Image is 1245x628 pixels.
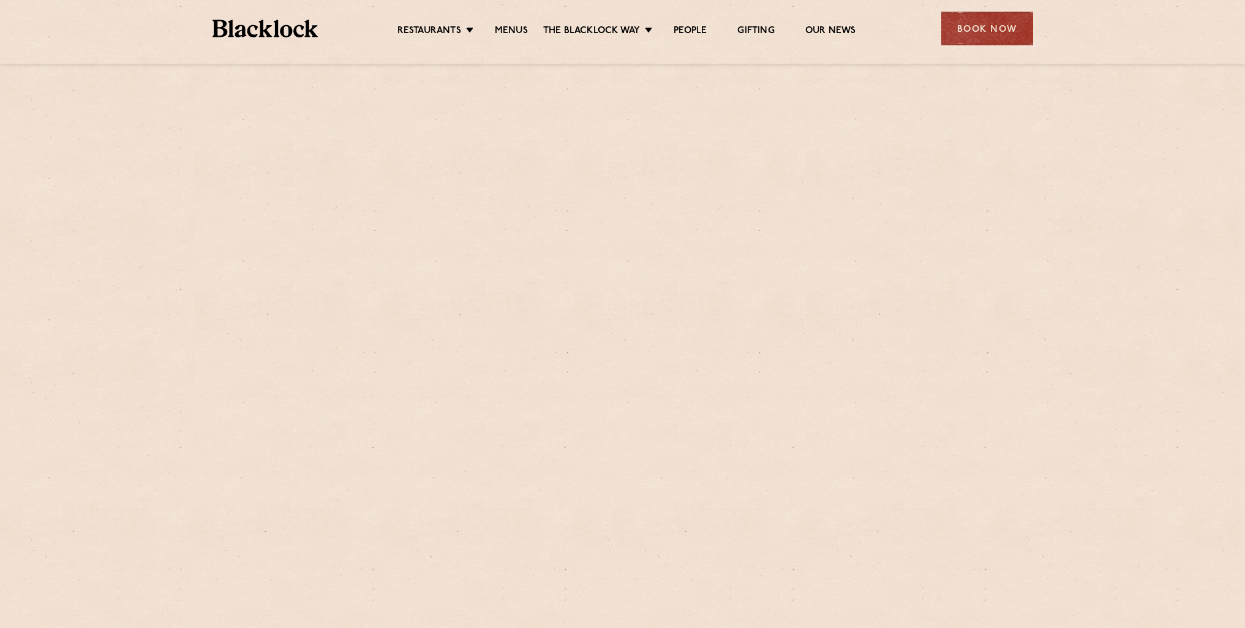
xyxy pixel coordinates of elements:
[941,12,1033,45] div: Book Now
[213,20,318,37] img: BL_Textured_Logo-footer-cropped.svg
[397,25,461,39] a: Restaurants
[737,25,774,39] a: Gifting
[543,25,640,39] a: The Blacklock Way
[674,25,707,39] a: People
[805,25,856,39] a: Our News
[495,25,528,39] a: Menus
